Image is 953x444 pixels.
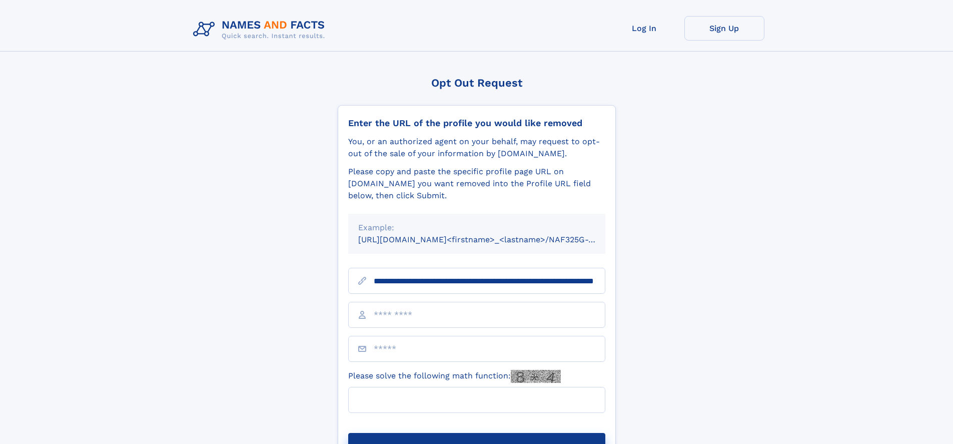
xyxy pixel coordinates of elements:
[338,77,616,89] div: Opt Out Request
[358,222,595,234] div: Example:
[348,370,561,383] label: Please solve the following math function:
[684,16,764,41] a: Sign Up
[348,136,605,160] div: You, or an authorized agent on your behalf, may request to opt-out of the sale of your informatio...
[348,166,605,202] div: Please copy and paste the specific profile page URL on [DOMAIN_NAME] you want removed into the Pr...
[358,235,624,244] small: [URL][DOMAIN_NAME]<firstname>_<lastname>/NAF325G-xxxxxxxx
[604,16,684,41] a: Log In
[189,16,333,43] img: Logo Names and Facts
[348,118,605,129] div: Enter the URL of the profile you would like removed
